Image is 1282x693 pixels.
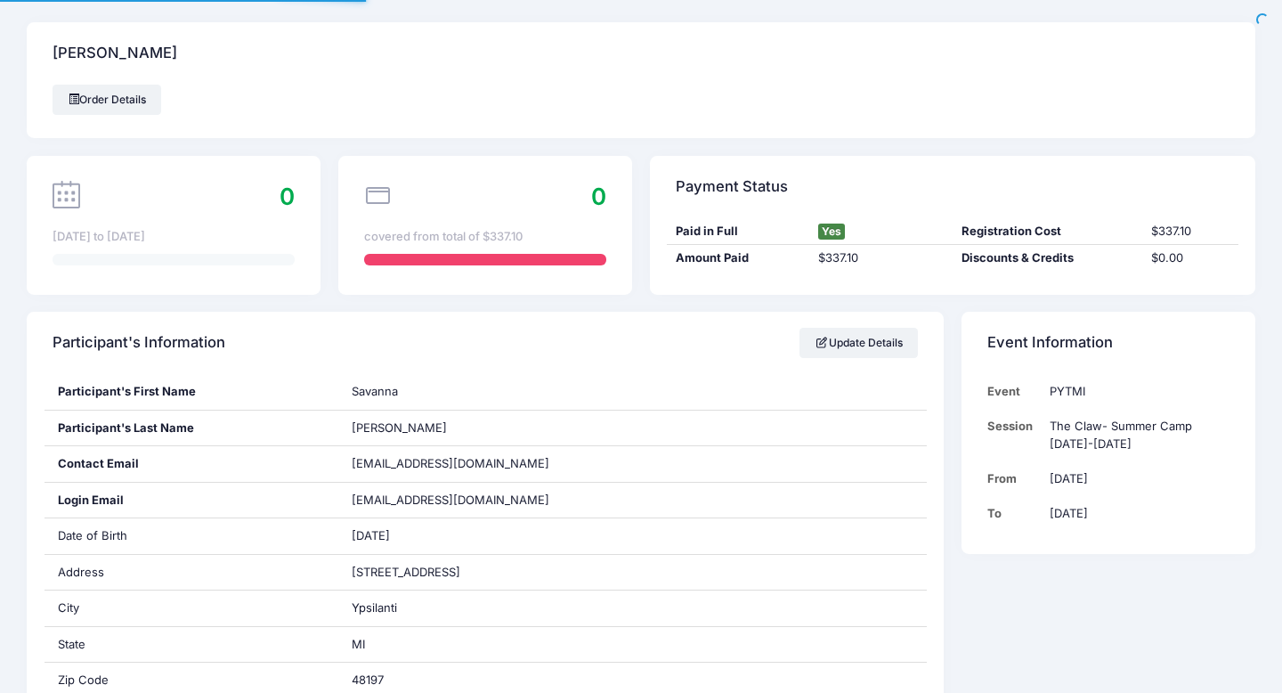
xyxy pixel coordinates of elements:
[352,600,397,615] span: Ypsilanti
[352,528,390,542] span: [DATE]
[810,249,953,267] div: $337.10
[987,374,1042,409] td: Event
[53,318,225,369] h4: Participant's Information
[1042,374,1229,409] td: PYTMI
[352,384,398,398] span: Savanna
[1042,496,1229,531] td: [DATE]
[591,183,606,210] span: 0
[45,518,338,554] div: Date of Birth
[818,224,845,240] span: Yes
[352,565,460,579] span: [STREET_ADDRESS]
[45,446,338,482] div: Contact Email
[280,183,295,210] span: 0
[1143,249,1238,267] div: $0.00
[352,456,549,470] span: [EMAIL_ADDRESS][DOMAIN_NAME]
[45,555,338,591] div: Address
[799,328,918,358] a: Update Details
[1042,461,1229,496] td: [DATE]
[676,161,788,212] h4: Payment Status
[1143,223,1238,241] div: $337.10
[953,223,1143,241] div: Registration Cost
[987,496,1042,531] td: To
[53,85,161,115] a: Order Details
[45,374,338,410] div: Participant's First Name
[45,483,338,518] div: Login Email
[364,228,606,246] div: covered from total of $337.10
[53,228,295,246] div: [DATE] to [DATE]
[1042,409,1229,461] td: The Claw- Summer Camp [DATE]-[DATE]
[352,673,384,687] span: 48197
[45,411,338,446] div: Participant's Last Name
[987,318,1113,369] h4: Event Information
[953,249,1143,267] div: Discounts & Credits
[987,461,1042,496] td: From
[987,409,1042,461] td: Session
[45,627,338,663] div: State
[352,492,574,510] span: [EMAIL_ADDRESS][DOMAIN_NAME]
[352,420,447,435] span: [PERSON_NAME]
[53,29,177,79] h4: [PERSON_NAME]
[667,249,809,267] div: Amount Paid
[352,637,365,651] span: MI
[45,591,338,626] div: City
[667,223,809,241] div: Paid in Full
